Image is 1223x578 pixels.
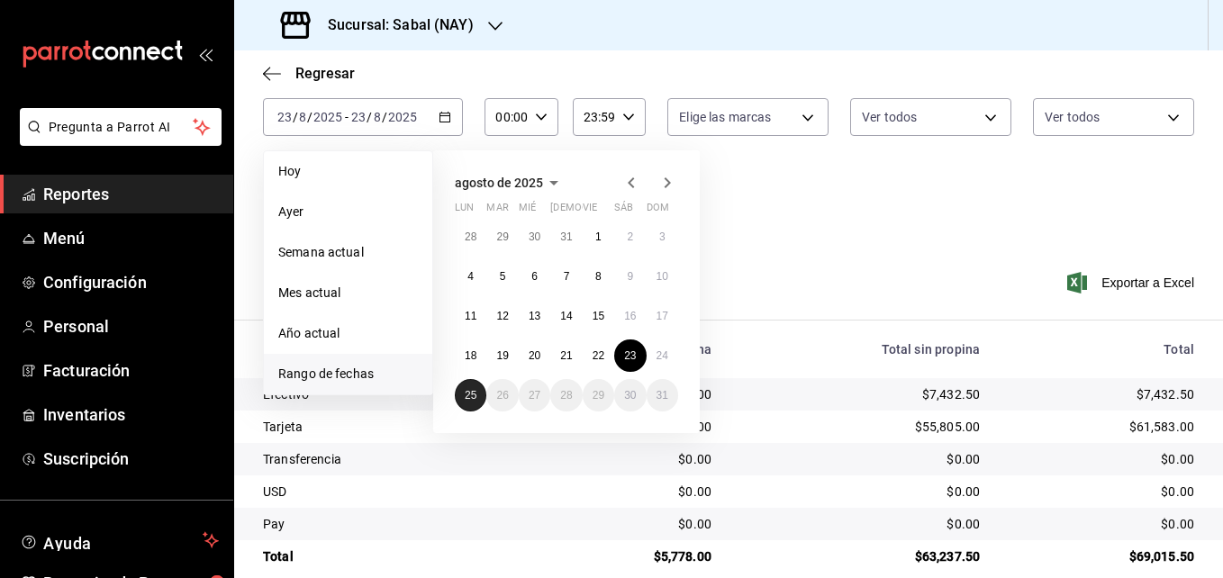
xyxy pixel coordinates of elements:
[43,226,219,250] span: Menú
[560,349,572,362] abbr: 21 de agosto de 2025
[49,118,194,137] span: Pregunta a Parrot AI
[455,379,486,411] button: 25 de agosto de 2025
[679,108,771,126] span: Elige las marcas
[43,447,219,471] span: Suscripción
[740,385,980,403] div: $7,432.50
[583,339,614,372] button: 22 de agosto de 2025
[263,418,529,436] div: Tarjeta
[455,202,474,221] abbr: lunes
[657,349,668,362] abbr: 24 de agosto de 2025
[43,270,219,294] span: Configuración
[43,402,219,427] span: Inventarios
[486,339,518,372] button: 19 de agosto de 2025
[647,202,669,221] abbr: domingo
[583,300,614,332] button: 15 de agosto de 2025
[465,349,476,362] abbr: 18 de agosto de 2025
[614,202,633,221] abbr: sábado
[614,339,646,372] button: 23 de agosto de 2025
[519,339,550,372] button: 20 de agosto de 2025
[624,310,636,322] abbr: 16 de agosto de 2025
[486,379,518,411] button: 26 de agosto de 2025
[557,515,711,533] div: $0.00
[486,300,518,332] button: 12 de agosto de 2025
[529,389,540,402] abbr: 27 de agosto de 2025
[486,202,508,221] abbr: martes
[278,365,418,384] span: Rango de fechas
[20,108,222,146] button: Pregunta a Parrot AI
[624,349,636,362] abbr: 23 de agosto de 2025
[740,547,980,565] div: $63,237.50
[647,339,678,372] button: 24 de agosto de 2025
[1009,342,1194,357] div: Total
[550,202,657,221] abbr: jueves
[593,310,604,322] abbr: 15 de agosto de 2025
[740,515,980,533] div: $0.00
[382,110,387,124] span: /
[43,182,219,206] span: Reportes
[531,270,538,283] abbr: 6 de agosto de 2025
[560,389,572,402] abbr: 28 de agosto de 2025
[529,310,540,322] abbr: 13 de agosto de 2025
[263,547,529,565] div: Total
[350,110,367,124] input: --
[496,389,508,402] abbr: 26 de agosto de 2025
[519,221,550,253] button: 30 de julio de 2025
[550,260,582,293] button: 7 de agosto de 2025
[557,450,711,468] div: $0.00
[614,221,646,253] button: 2 de agosto de 2025
[583,202,597,221] abbr: viernes
[313,14,474,36] h3: Sucursal: Sabal (NAY)
[550,339,582,372] button: 21 de agosto de 2025
[13,131,222,149] a: Pregunta a Parrot AI
[278,284,418,303] span: Mes actual
[387,110,418,124] input: ----
[550,300,582,332] button: 14 de agosto de 2025
[519,379,550,411] button: 27 de agosto de 2025
[455,172,565,194] button: agosto de 2025
[1009,515,1194,533] div: $0.00
[519,260,550,293] button: 6 de agosto de 2025
[278,162,418,181] span: Hoy
[550,379,582,411] button: 28 de agosto de 2025
[659,230,666,243] abbr: 3 de agosto de 2025
[647,221,678,253] button: 3 de agosto de 2025
[1009,547,1194,565] div: $69,015.50
[465,310,476,322] abbr: 11 de agosto de 2025
[657,310,668,322] abbr: 17 de agosto de 2025
[564,270,570,283] abbr: 7 de agosto de 2025
[519,300,550,332] button: 13 de agosto de 2025
[293,110,298,124] span: /
[307,110,313,124] span: /
[519,202,536,221] abbr: miércoles
[500,270,506,283] abbr: 5 de agosto de 2025
[1071,272,1194,294] span: Exportar a Excel
[627,230,633,243] abbr: 2 de agosto de 2025
[583,260,614,293] button: 8 de agosto de 2025
[43,358,219,383] span: Facturación
[624,389,636,402] abbr: 30 de agosto de 2025
[198,47,213,61] button: open_drawer_menu
[1009,385,1194,403] div: $7,432.50
[583,379,614,411] button: 29 de agosto de 2025
[486,260,518,293] button: 5 de agosto de 2025
[647,379,678,411] button: 31 de agosto de 2025
[614,300,646,332] button: 16 de agosto de 2025
[465,389,476,402] abbr: 25 de agosto de 2025
[593,349,604,362] abbr: 22 de agosto de 2025
[740,450,980,468] div: $0.00
[465,230,476,243] abbr: 28 de julio de 2025
[455,300,486,332] button: 11 de agosto de 2025
[657,389,668,402] abbr: 31 de agosto de 2025
[614,379,646,411] button: 30 de agosto de 2025
[560,310,572,322] abbr: 14 de agosto de 2025
[278,243,418,262] span: Semana actual
[740,342,980,357] div: Total sin propina
[627,270,633,283] abbr: 9 de agosto de 2025
[295,65,355,82] span: Regresar
[263,65,355,82] button: Regresar
[862,108,917,126] span: Ver todos
[595,270,602,283] abbr: 8 de agosto de 2025
[486,221,518,253] button: 29 de julio de 2025
[1009,483,1194,501] div: $0.00
[496,349,508,362] abbr: 19 de agosto de 2025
